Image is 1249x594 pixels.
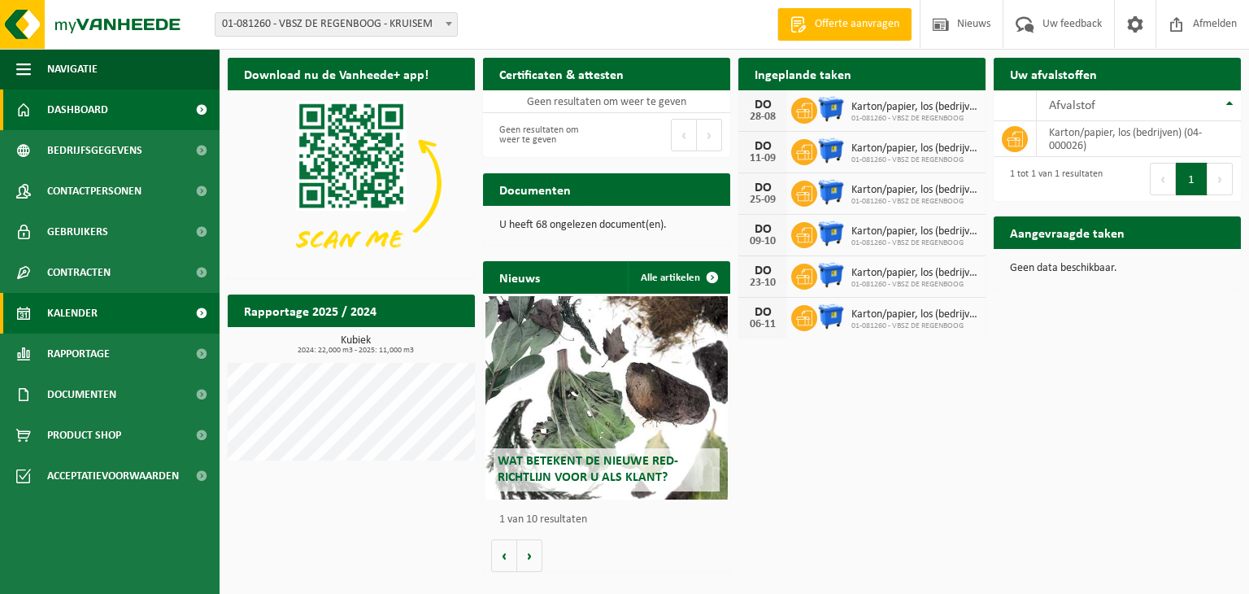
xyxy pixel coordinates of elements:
span: Navigatie [47,49,98,90]
span: Contactpersonen [47,171,141,212]
h2: Aangevraagde taken [994,216,1141,248]
h2: Download nu de Vanheede+ app! [228,58,445,90]
span: 01-081260 - VBSZ DE REGENBOOG [851,321,977,331]
span: Karton/papier, los (bedrijven) [851,308,977,321]
h3: Kubiek [236,335,475,355]
img: WB-1100-HPE-BE-01 [817,220,845,247]
span: 01-081260 - VBSZ DE REGENBOOG [851,197,977,207]
button: 1 [1176,163,1208,195]
span: Wat betekent de nieuwe RED-richtlijn voor u als klant? [498,455,678,483]
div: Geen resultaten om weer te geven [491,117,598,153]
a: Wat betekent de nieuwe RED-richtlijn voor u als klant? [485,296,728,500]
span: Product Shop [47,415,121,456]
span: 01-081260 - VBSZ DE REGENBOOG - KRUISEM [215,12,458,37]
div: DO [746,223,779,236]
span: Documenten [47,374,116,415]
img: WB-1100-HPE-BE-01 [817,261,845,289]
span: 2024: 22,000 m3 - 2025: 11,000 m3 [236,347,475,355]
span: Karton/papier, los (bedrijven) [851,184,977,197]
button: Previous [1150,163,1176,195]
div: 09-10 [746,236,779,247]
div: 1 tot 1 van 1 resultaten [1002,161,1103,197]
span: Bedrijfsgegevens [47,130,142,171]
img: WB-1100-HPE-BE-01 [817,303,845,330]
span: 01-081260 - VBSZ DE REGENBOOG - KRUISEM [215,13,457,36]
div: DO [746,98,779,111]
span: 01-081260 - VBSZ DE REGENBOOG [851,280,977,290]
span: Kalender [47,293,98,334]
div: 28-08 [746,111,779,123]
td: Geen resultaten om weer te geven [483,90,730,113]
span: Offerte aanvragen [811,16,903,33]
span: Afvalstof [1049,99,1095,112]
img: WB-1100-HPE-BE-01 [817,137,845,164]
span: Dashboard [47,90,108,130]
div: 11-09 [746,153,779,164]
div: 23-10 [746,277,779,289]
button: Next [1208,163,1233,195]
button: Next [697,119,722,151]
img: WB-1100-HPE-BE-01 [817,95,845,123]
h2: Rapportage 2025 / 2024 [228,295,393,326]
button: Vorige [491,539,517,572]
td: karton/papier, los (bedrijven) (04-000026) [1037,121,1241,157]
button: Previous [671,119,697,151]
span: Karton/papier, los (bedrijven) [851,225,977,238]
h2: Ingeplande taken [738,58,868,90]
h2: Nieuws [483,261,556,293]
span: Karton/papier, los (bedrijven) [851,101,977,114]
img: WB-1100-HPE-BE-01 [817,178,845,206]
span: Acceptatievoorwaarden [47,456,179,496]
img: Download de VHEPlus App [228,90,475,276]
div: 25-09 [746,194,779,206]
p: Geen data beschikbaar. [1010,263,1225,274]
p: U heeft 68 ongelezen document(en). [499,220,714,231]
div: DO [746,181,779,194]
span: 01-081260 - VBSZ DE REGENBOOG [851,114,977,124]
div: DO [746,140,779,153]
div: DO [746,306,779,319]
span: Karton/papier, los (bedrijven) [851,142,977,155]
h2: Certificaten & attesten [483,58,640,90]
a: Alle artikelen [628,261,729,294]
h2: Documenten [483,173,587,205]
div: DO [746,264,779,277]
span: Gebruikers [47,212,108,252]
h2: Uw afvalstoffen [994,58,1113,90]
button: Volgende [517,539,542,572]
span: 01-081260 - VBSZ DE REGENBOOG [851,238,977,248]
div: 06-11 [746,319,779,330]
span: Karton/papier, los (bedrijven) [851,267,977,280]
a: Offerte aanvragen [777,8,912,41]
span: 01-081260 - VBSZ DE REGENBOOG [851,155,977,165]
a: Bekijk rapportage [354,326,473,359]
p: 1 van 10 resultaten [499,514,722,526]
span: Contracten [47,252,111,293]
span: Rapportage [47,334,110,374]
